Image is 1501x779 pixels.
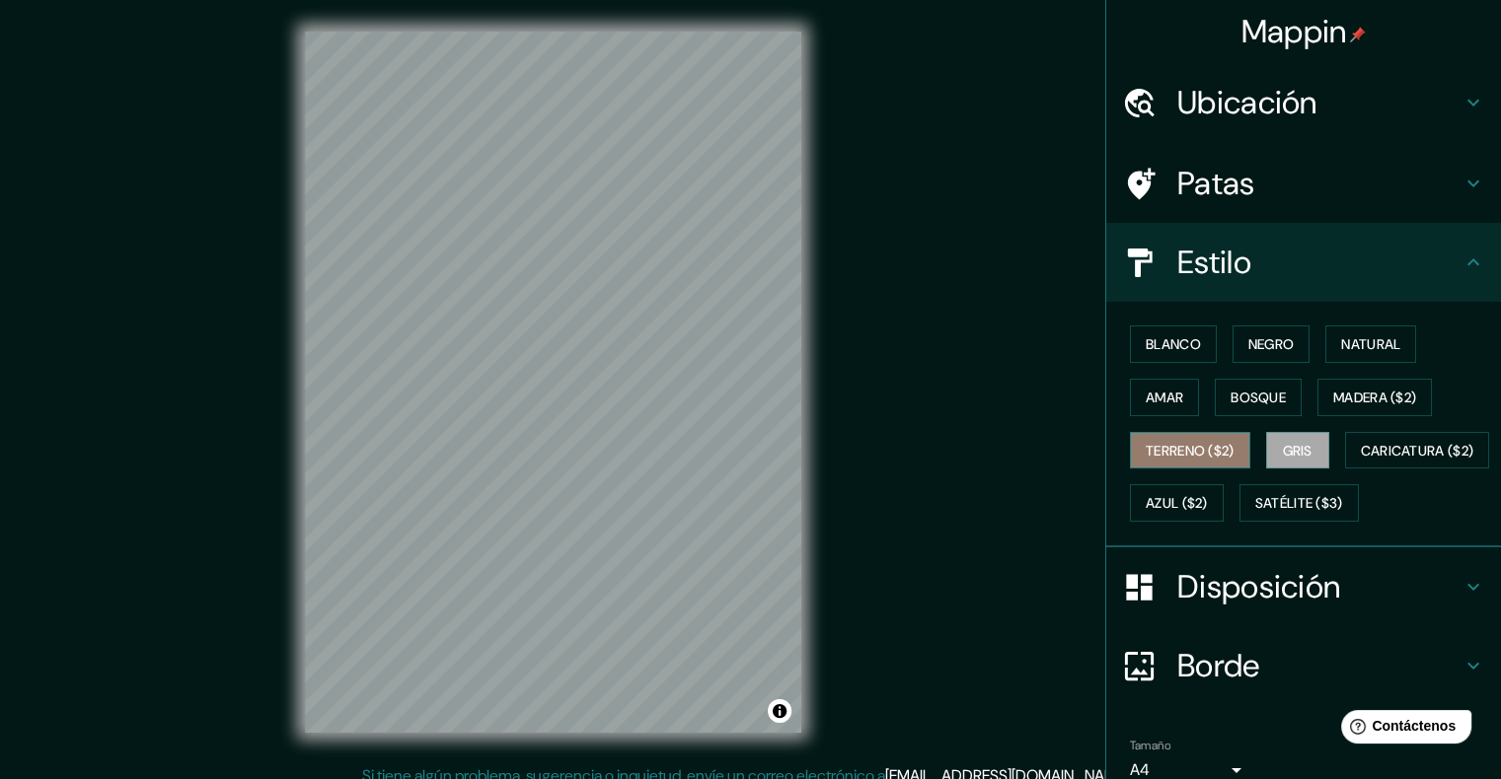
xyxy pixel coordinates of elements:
[1106,626,1501,705] div: Borde
[1241,11,1347,52] font: Mappin
[1248,335,1295,353] font: Negro
[768,699,791,723] button: Activar o desactivar atribución
[305,32,801,733] canvas: Mapa
[1146,495,1208,513] font: Azul ($2)
[1146,442,1235,460] font: Terreno ($2)
[1177,242,1251,283] font: Estilo
[1283,442,1313,460] font: Gris
[1325,702,1479,757] iframe: Lanzador de widgets de ayuda
[1130,484,1224,522] button: Azul ($2)
[1130,738,1170,753] font: Tamaño
[1361,442,1474,460] font: Caricatura ($2)
[1177,645,1260,686] font: Borde
[1231,389,1286,406] font: Bosque
[1341,335,1400,353] font: Natural
[1177,163,1255,204] font: Patas
[1130,432,1250,469] button: Terreno ($2)
[1177,566,1340,607] font: Disposición
[1266,432,1329,469] button: Gris
[1333,389,1416,406] font: Madera ($2)
[1345,432,1490,469] button: Caricatura ($2)
[1130,325,1217,363] button: Blanco
[1146,335,1201,353] font: Blanco
[1233,325,1311,363] button: Negro
[1317,379,1432,416] button: Madera ($2)
[1106,144,1501,223] div: Patas
[1255,495,1343,513] font: Satélite ($3)
[1106,547,1501,626] div: Disposición
[1106,63,1501,142] div: Ubicación
[1130,379,1199,416] button: Amar
[1215,379,1302,416] button: Bosque
[1146,389,1183,406] font: Amar
[1239,484,1359,522] button: Satélite ($3)
[1106,223,1501,302] div: Estilo
[1177,82,1317,123] font: Ubicación
[1325,325,1416,363] button: Natural
[1350,27,1366,42] img: pin-icon.png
